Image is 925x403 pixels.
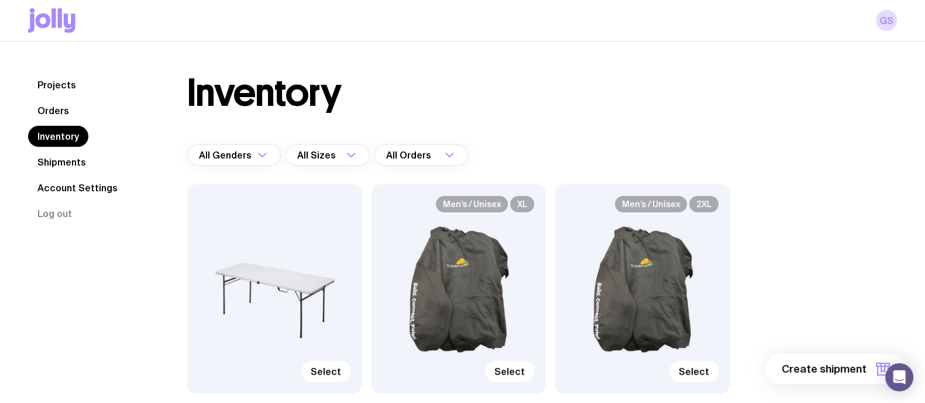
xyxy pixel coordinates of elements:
[436,196,508,212] span: Men’s / Unisex
[28,177,127,198] a: Account Settings
[28,74,85,95] a: Projects
[199,144,254,166] span: All Genders
[28,203,81,224] button: Log out
[297,144,338,166] span: All Sizes
[28,126,88,147] a: Inventory
[311,366,341,377] span: Select
[386,144,434,166] span: All Orders
[510,196,534,212] span: XL
[286,144,370,166] div: Search for option
[338,144,343,166] input: Search for option
[782,362,866,376] span: Create shipment
[876,10,897,31] a: GS
[187,144,281,166] div: Search for option
[28,151,95,173] a: Shipments
[434,144,441,166] input: Search for option
[28,100,78,121] a: Orders
[187,74,341,112] h1: Inventory
[679,366,709,377] span: Select
[885,363,913,391] div: Open Intercom Messenger
[689,196,718,212] span: 2XL
[765,354,906,384] button: Create shipment
[494,366,525,377] span: Select
[374,144,468,166] div: Search for option
[615,196,687,212] span: Men’s / Unisex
